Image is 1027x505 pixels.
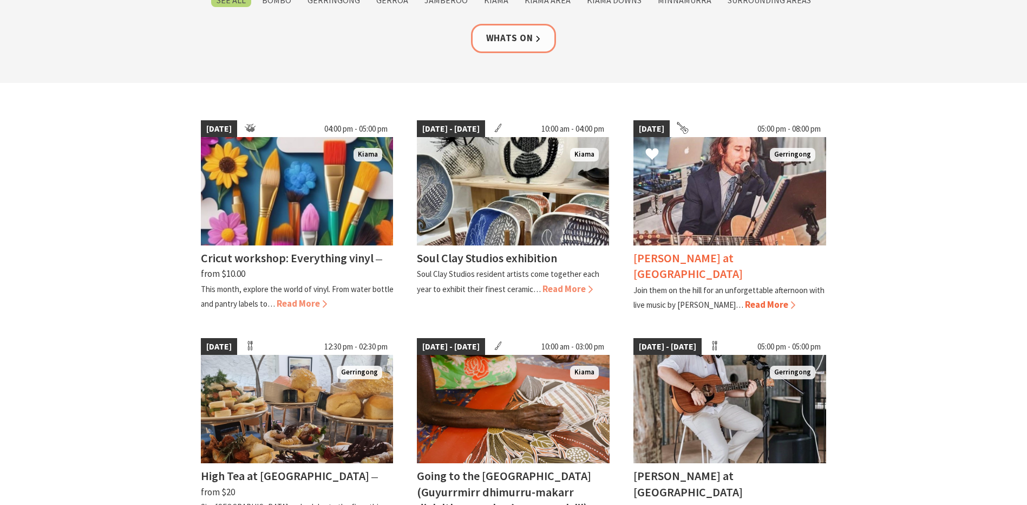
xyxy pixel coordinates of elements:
span: 10:00 am - 04:00 pm [536,120,610,138]
span: 05:00 pm - 05:00 pm [752,338,826,355]
img: Clay display [417,137,610,245]
span: [DATE] [201,120,237,138]
span: Read More [745,299,795,310]
span: 04:00 pm - 05:00 pm [319,120,393,138]
span: [DATE] - [DATE] [633,338,702,355]
img: Anthony Hughes [633,137,826,245]
h4: Cricut workshop: Everything vinyl [201,250,374,266]
span: [DATE] [633,120,670,138]
span: [DATE] - [DATE] [417,338,485,355]
h4: [PERSON_NAME] at [GEOGRAPHIC_DATA] [633,250,743,281]
p: This month, explore the world of vinyl. From water bottle and pantry labels to… [201,284,394,309]
span: 10:00 am - 03:00 pm [536,338,610,355]
p: Soul Clay Studios resident artists come together each year to exhibit their finest ceramic… [417,269,599,294]
span: Gerringong [770,148,815,161]
button: Click to Favourite Anthony Hughes at Crooked River Estate [634,137,670,173]
img: Tayvin Martins [633,355,826,463]
p: Join them on the hill for an unforgettable afternoon with live music by [PERSON_NAME]… [633,285,825,310]
span: Read More [277,297,327,309]
span: Kiama [570,366,599,379]
span: Kiama [570,148,599,161]
img: High Tea [201,355,394,463]
span: Gerringong [337,366,382,379]
h4: [PERSON_NAME] at [GEOGRAPHIC_DATA] [633,468,743,499]
span: Read More [542,283,593,295]
span: [DATE] [201,338,237,355]
a: [DATE] 05:00 pm - 08:00 pm Anthony Hughes Gerringong [PERSON_NAME] at [GEOGRAPHIC_DATA] Join them... [633,120,826,312]
span: 05:00 pm - 08:00 pm [752,120,826,138]
img: Aboriginal artist Joy Borruwa sitting on the floor painting [417,355,610,463]
h4: Soul Clay Studios exhibition [417,250,557,266]
span: Gerringong [770,366,815,379]
span: Kiama [354,148,382,161]
a: [DATE] - [DATE] 10:00 am - 04:00 pm Clay display Kiama Soul Clay Studios exhibition Soul Clay Stu... [417,120,610,312]
span: [DATE] - [DATE] [417,120,485,138]
span: ⁠— from $20 [201,471,378,497]
h4: High Tea at [GEOGRAPHIC_DATA] [201,468,369,483]
a: Whats On [471,24,557,53]
a: [DATE] 04:00 pm - 05:00 pm Makers & Creators workshop Kiama Cricut workshop: Everything vinyl ⁠— ... [201,120,394,312]
img: Makers & Creators workshop [201,137,394,245]
span: 12:30 pm - 02:30 pm [319,338,393,355]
